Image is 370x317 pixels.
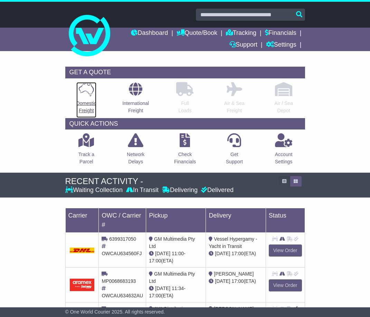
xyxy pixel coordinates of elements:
[65,176,275,186] div: RECENT ACTIVITY -
[131,28,168,39] a: Dashboard
[146,208,206,232] td: Pickup
[226,133,243,169] a: GetSupport
[70,279,95,291] img: Aramex.png
[65,309,165,315] span: © One World Courier 2025. All rights reserved.
[231,251,244,256] span: 17:00
[209,236,257,249] span: Vessel Hypergamy - Yacht in Transit
[122,82,149,118] a: InternationalFreight
[229,39,257,51] a: Support
[215,251,230,256] span: [DATE]
[172,286,184,291] span: 11:34
[176,100,193,114] p: Full Loads
[172,251,184,256] span: 11:00
[265,28,296,39] a: Financials
[76,82,97,118] a: DomesticFreight
[266,208,305,232] td: Status
[177,28,217,39] a: Quote/Book
[99,208,146,232] td: OWC / Carrier #
[70,248,95,253] img: DHL.png
[102,293,143,298] span: OWCAU634632AU
[160,186,199,194] div: Delivering
[275,133,293,169] a: AccountSettings
[149,285,203,299] div: - (ETA)
[122,100,149,114] p: International Freight
[214,271,254,277] span: [PERSON_NAME]
[206,208,266,232] td: Delivery
[76,100,96,114] p: Domestic Freight
[65,186,124,194] div: Waiting Collection
[65,67,305,78] div: GET A QUOTE
[269,279,302,291] a: View Order
[149,293,161,298] span: 17:00
[215,278,230,284] span: [DATE]
[275,151,293,165] p: Account Settings
[174,133,196,169] a: CheckFinancials
[155,251,170,256] span: [DATE]
[149,271,195,284] span: GM Multimedia Pty Ltd
[102,251,142,256] span: OWCAU634560FJ
[209,250,263,257] div: (ETA)
[274,100,293,114] p: Air / Sea Depot
[226,28,256,39] a: Tracking
[149,236,195,249] span: GM Multimedia Pty Ltd
[269,244,302,257] a: View Order
[199,186,234,194] div: Delivered
[109,236,136,242] span: 6399317050
[65,118,305,130] div: QUICK ACTIONS
[174,151,196,165] p: Check Financials
[126,133,145,169] a: NetworkDelays
[231,278,244,284] span: 17:00
[224,100,245,114] p: Air & Sea Freight
[149,258,161,263] span: 17:00
[226,151,243,165] p: Get Support
[124,186,160,194] div: In Transit
[154,306,188,311] span: AVA Distribution
[65,208,99,232] td: Carrier
[149,250,203,265] div: - (ETA)
[266,39,296,51] a: Settings
[78,133,95,169] a: Track aParcel
[127,151,144,165] p: Network Delays
[102,278,136,284] span: MP0068683193
[78,151,94,165] p: Track a Parcel
[209,278,263,285] div: (ETA)
[155,286,170,291] span: [DATE]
